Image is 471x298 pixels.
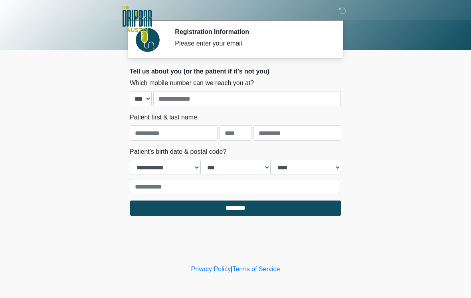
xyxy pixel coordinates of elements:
a: Terms of Service [232,266,280,272]
label: Patient first & last name: [130,113,199,122]
div: Please enter your email [175,39,329,48]
label: Patient's birth date & postal code? [130,147,226,157]
h2: Tell us about you (or the patient if it's not you) [130,68,341,75]
img: The DRIPBaR - Austin The Domain Logo [122,6,152,32]
a: Privacy Policy [191,266,231,272]
img: Agent Avatar [136,28,160,52]
label: Which mobile number can we reach you at? [130,78,254,88]
a: | [231,266,232,272]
